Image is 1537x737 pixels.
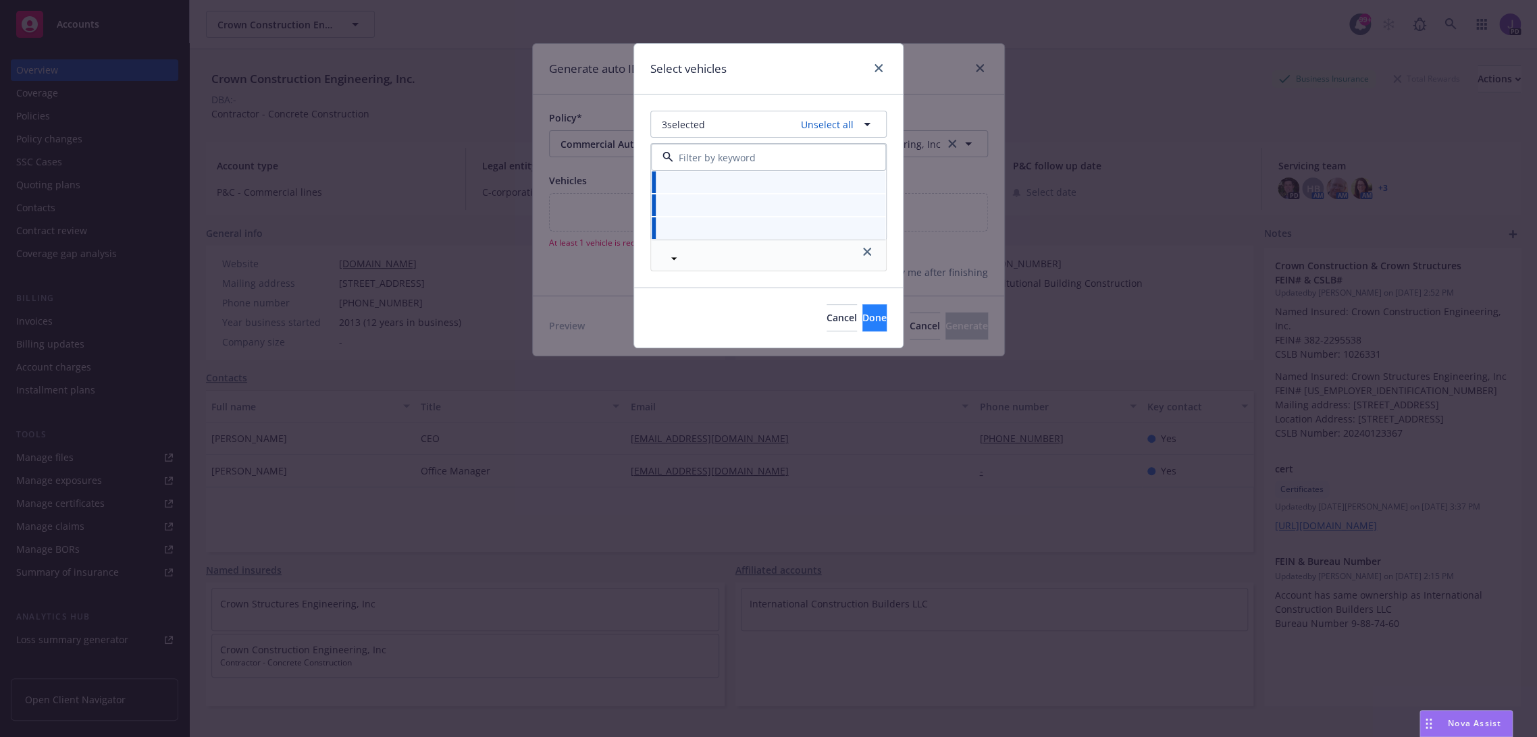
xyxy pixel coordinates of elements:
button: Nova Assist [1419,710,1513,737]
a: close [859,244,875,260]
span: Nova Assist [1448,717,1501,729]
a: Unselect all [796,117,854,132]
div: Drag to move [1420,711,1437,736]
button: Done [862,304,887,331]
input: Filter by keyword [673,151,858,165]
button: Cancel [827,304,857,331]
span: 3 selected [662,117,705,132]
span: Cancel [827,311,857,324]
button: 3selectedUnselect all [650,111,887,138]
a: close [870,60,887,76]
span: Done [862,311,887,324]
h1: Select vehicles [650,60,727,78]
